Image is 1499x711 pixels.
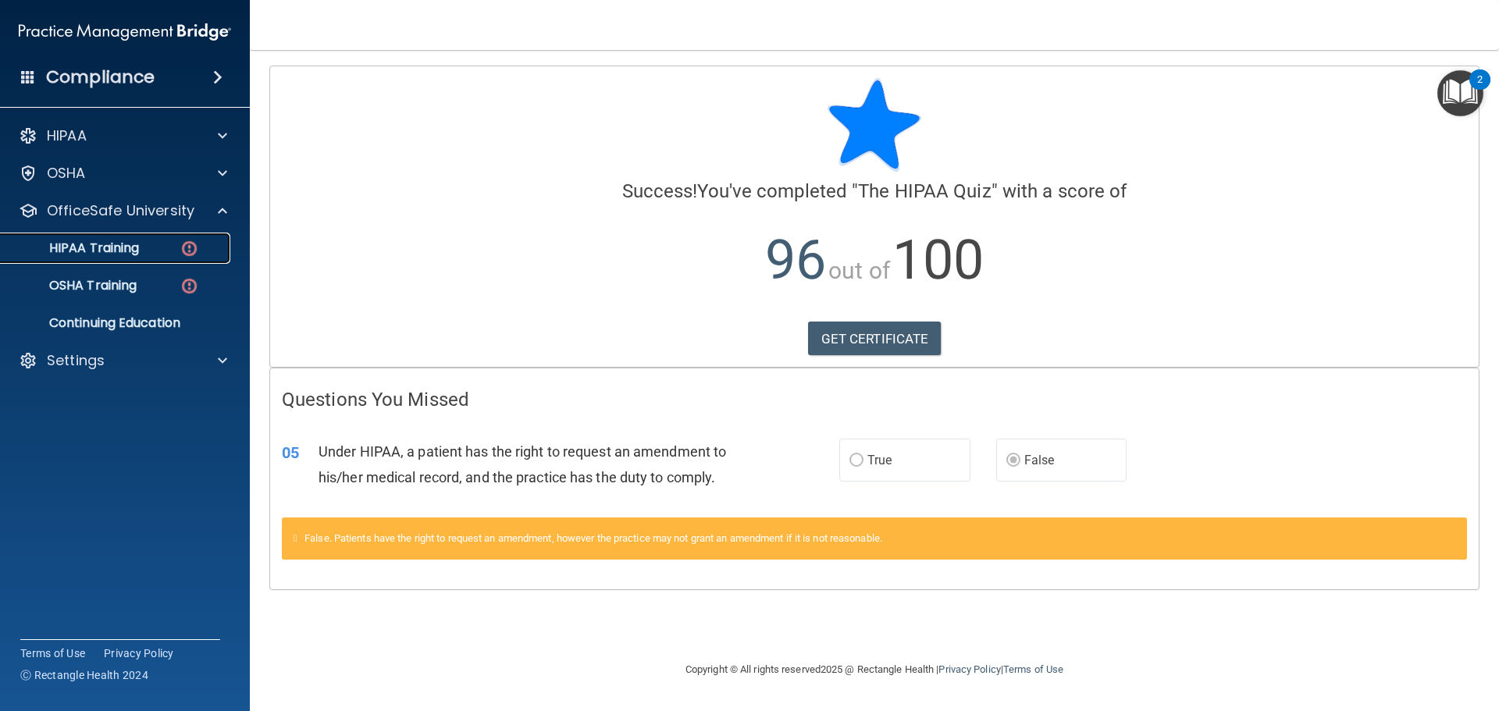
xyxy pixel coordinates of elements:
h4: Questions You Missed [282,389,1467,410]
p: OSHA [47,164,86,183]
span: The HIPAA Quiz [858,180,991,202]
h4: Compliance [46,66,155,88]
span: 100 [892,228,984,292]
span: 96 [765,228,826,292]
img: blue-star-rounded.9d042014.png [828,78,921,172]
a: Terms of Use [20,645,85,661]
div: Copyright © All rights reserved 2025 @ Rectangle Health | | [589,645,1159,695]
img: danger-circle.6113f641.png [180,239,199,258]
a: Terms of Use [1003,663,1063,675]
span: True [867,453,892,467]
img: PMB logo [19,16,231,48]
a: OfficeSafe University [19,201,227,220]
p: Continuing Education [10,315,223,331]
span: False. Patients have the right to request an amendment, however the practice may not grant an ame... [304,532,882,544]
img: danger-circle.6113f641.png [180,276,199,296]
a: OSHA [19,164,227,183]
h4: You've completed " " with a score of [282,181,1467,201]
a: Privacy Policy [938,663,1000,675]
span: out of [828,257,890,284]
p: OSHA Training [10,278,137,293]
a: HIPAA [19,126,227,145]
p: HIPAA [47,126,87,145]
p: OfficeSafe University [47,201,194,220]
span: Under HIPAA, a patient has the right to request an amendment to his/her medical record, and the p... [319,443,726,485]
p: Settings [47,351,105,370]
span: Ⓒ Rectangle Health 2024 [20,667,148,683]
div: 2 [1477,80,1483,100]
input: True [849,455,863,467]
a: Privacy Policy [104,645,174,661]
a: Settings [19,351,227,370]
span: False [1024,453,1055,467]
input: False [1006,455,1020,467]
iframe: Drift Widget Chat Controller [1421,603,1480,663]
span: 05 [282,443,299,462]
span: Success! [622,180,698,202]
p: HIPAA Training [10,240,139,256]
a: GET CERTIFICATE [808,322,942,356]
button: Open Resource Center, 2 new notifications [1437,70,1483,116]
